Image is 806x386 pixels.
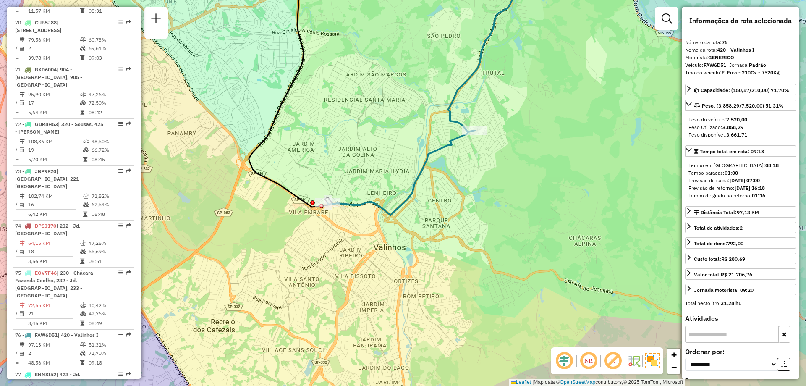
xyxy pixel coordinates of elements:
[702,102,784,109] span: Peso: (3.858,29/7.520,00) 51,31%
[118,20,123,25] em: Opções
[126,223,131,228] em: Rota exportada
[80,351,86,356] i: % de utilização da cubagem
[685,84,796,95] a: Capacidade: (150,57/210,00) 71,70%
[700,148,764,155] span: Tempo total em rota: 09:18
[15,108,19,117] td: =
[35,168,56,174] span: JBP9F20
[15,223,81,236] span: | 232 - Jd. [GEOGRAPHIC_DATA]
[126,168,131,173] em: Rota exportada
[28,54,80,62] td: 39,78 KM
[722,69,780,76] strong: F. Fixa - 210Cx - 7520Kg
[28,359,80,367] td: 48,56 KM
[20,241,25,246] i: Distância Total
[126,332,131,337] em: Rota exportada
[35,371,56,378] span: ENN8I52
[20,342,25,347] i: Distância Total
[118,67,123,72] em: Opções
[28,146,83,154] td: 19
[726,62,766,68] span: | Jornada:
[685,284,796,295] a: Jornada Motorista: 09:20
[560,379,596,385] a: OpenStreetMap
[671,349,677,360] span: +
[694,271,752,278] div: Valor total:
[80,55,84,60] i: Tempo total em rota
[15,155,19,164] td: =
[671,362,677,373] span: −
[717,47,754,53] strong: 420 - Valinhos I
[708,54,734,60] strong: GENERICO
[688,192,793,200] div: Tempo dirigindo no retorno:
[694,209,759,216] div: Distância Total:
[15,146,19,154] td: /
[15,332,98,338] span: 76 -
[688,131,793,139] div: Peso disponível:
[740,225,743,231] strong: 2
[645,353,660,368] img: Exibir/Ocultar setores
[15,168,82,189] span: 73 -
[88,247,131,256] td: 55,69%
[735,185,765,191] strong: [DATE] 16:18
[725,170,738,176] strong: 01:00
[28,239,80,247] td: 64,15 KM
[91,210,131,218] td: 08:48
[126,372,131,377] em: Rota exportada
[126,20,131,25] em: Rota exportada
[704,62,726,68] strong: FAW6D51
[83,147,89,152] i: % de utilização da cubagem
[685,113,796,142] div: Peso: (3.858,29/7.520,00) 51,31%
[118,332,123,337] em: Opções
[28,210,83,218] td: 6,42 KM
[15,121,103,135] span: 72 -
[118,223,123,228] em: Opções
[15,44,19,53] td: /
[554,351,574,371] span: Ocultar deslocamento
[578,351,599,371] span: Ocultar NR
[88,359,131,367] td: 09:18
[88,257,131,265] td: 08:51
[91,192,131,200] td: 71,82%
[20,249,25,254] i: Total de Atividades
[685,17,796,25] h4: Informações da rota selecionada
[35,270,57,276] span: EOV7F46
[28,36,80,44] td: 79,56 KM
[685,268,796,280] a: Valor total:R$ 21.706,76
[667,361,680,374] a: Zoom out
[685,61,796,69] div: Veículo:
[80,321,84,326] i: Tempo total em rota
[737,209,759,215] span: 97,13 KM
[80,342,86,347] i: % de utilização do peso
[35,66,57,73] span: BXD6004
[20,147,25,152] i: Total de Atividades
[80,311,86,316] i: % de utilização da cubagem
[511,379,531,385] a: Leaflet
[20,311,25,316] i: Total de Atividades
[688,184,793,192] div: Previsão de retorno:
[694,240,743,247] div: Total de itens:
[15,121,103,135] span: | 320 - Sousas, 425 - [PERSON_NAME]
[118,270,123,275] em: Opções
[627,354,641,368] img: Fluxo de ruas
[28,310,80,318] td: 21
[688,116,747,123] span: Peso do veículo:
[688,123,793,131] div: Peso Utilizado:
[15,200,19,209] td: /
[88,44,131,53] td: 69,64%
[28,200,83,209] td: 16
[749,62,766,68] strong: Padrão
[91,137,131,146] td: 48,50%
[685,253,796,264] a: Custo total:R$ 280,69
[88,54,131,62] td: 09:03
[20,303,25,308] i: Distância Total
[126,67,131,72] em: Rota exportada
[15,54,19,62] td: =
[685,206,796,218] a: Distância Total:97,13 KM
[15,66,82,88] span: | 904 - [GEOGRAPHIC_DATA], 905 - [GEOGRAPHIC_DATA]
[685,315,796,323] h4: Atividades
[80,303,86,308] i: % de utilização do peso
[15,210,19,218] td: =
[80,259,84,264] i: Tempo total em rota
[88,90,131,99] td: 47,26%
[28,108,80,117] td: 5,64 KM
[685,158,796,203] div: Tempo total em rota: 09:18
[88,341,131,349] td: 51,31%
